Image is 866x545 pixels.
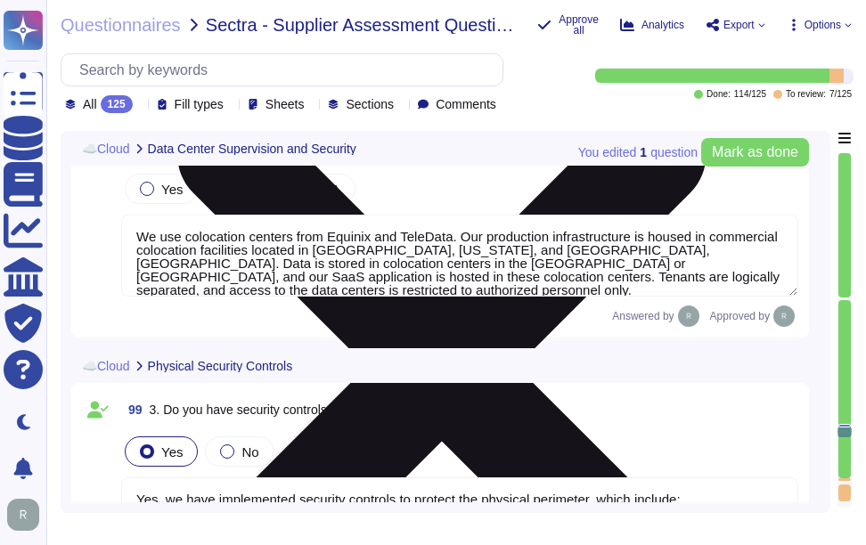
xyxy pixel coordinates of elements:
[537,14,599,36] button: Approve all
[620,18,684,32] button: Analytics
[82,142,130,155] span: ☁️Cloud
[712,145,798,159] span: Mark as done
[578,146,698,159] span: You edited question
[101,95,133,113] div: 125
[436,98,496,110] span: Comments
[723,20,755,30] span: Export
[786,90,826,99] span: To review:
[266,98,305,110] span: Sheets
[559,14,599,36] span: Approve all
[61,16,181,34] span: Questionnaires
[148,360,293,372] span: Physical Security Controls
[701,138,809,167] button: Mark as done
[346,98,394,110] span: Sections
[805,20,841,30] span: Options
[678,305,699,327] img: user
[82,360,130,372] span: ☁️Cloud
[121,215,798,297] textarea: We use colocation centers from Equinix and TeleData. Our production infrastructure is housed in c...
[70,54,502,85] input: Search by keywords
[121,403,143,416] span: 99
[734,90,766,99] span: 114 / 125
[83,98,97,110] span: All
[206,16,523,34] span: Sectra - Supplier Assessment Questionnaire Sectigo
[4,495,52,534] button: user
[773,305,795,327] img: user
[7,499,39,531] img: user
[640,146,647,159] b: 1
[148,142,356,155] span: Data Center Supervision and Security
[829,90,852,99] span: 7 / 125
[707,90,731,99] span: Done:
[175,98,224,110] span: Fill types
[641,20,684,30] span: Analytics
